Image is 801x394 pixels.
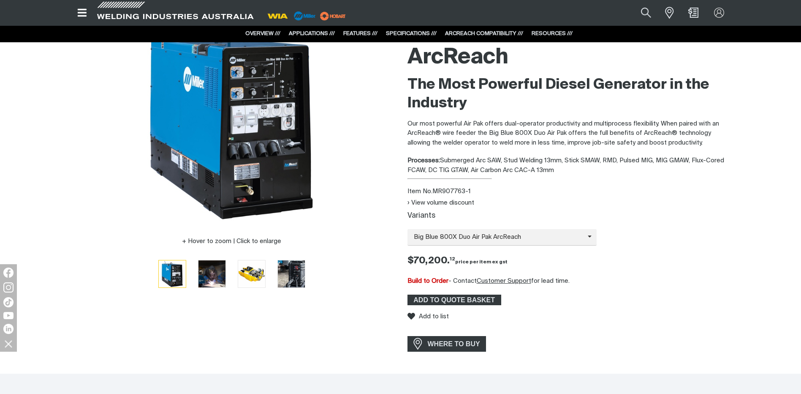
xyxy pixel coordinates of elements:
img: TikTok [3,297,14,307]
div: - Contact for lead time. [407,276,732,286]
a: WHERE TO BUY [407,336,486,352]
button: Go to slide 3 [238,260,266,288]
img: Big Blue 800X Duo Air Pak with ArcReach [198,260,225,287]
input: Product name or item number... [621,3,660,22]
sup: 12 [450,257,455,261]
button: View volume discount [407,199,474,206]
a: SPECIFICATIONS /// [386,31,437,36]
img: YouTube [3,312,14,319]
label: Variants [407,212,435,219]
button: Hover to zoom | Click to enlarge [177,236,286,246]
a: ARCREACH COMPATIBILITY /// [445,31,523,36]
a: RESOURCES /// [532,31,573,36]
img: Facebook [3,268,14,278]
span: ADD TO QUOTE BASKET [408,295,500,306]
div: Item No. MR907763-1 [407,187,732,197]
img: Big Blue 800X Duo Air Pak with ArcReach [159,260,186,287]
a: Shopping cart (0 product(s)) [687,8,700,18]
span: $70,200. [407,256,508,265]
button: Go to slide 4 [277,260,305,288]
h1: Big Blue 800X Duo Air Pak with ArcReach [407,16,732,71]
img: miller [318,10,348,22]
h2: The Most Powerful Diesel Generator in the Industry [407,76,732,113]
img: Big Blue 800X Duo Air Pak with ArcReach [278,260,305,287]
img: Big Blue 800X Duo Air Pak with ArcReach [126,12,337,224]
div: Submerged Arc SAW, Stud Welding 13mm, Stick SMAW, RMD, Pulsed MIG, MIG GMAW, Flux-Cored FCAW, DC ... [407,156,732,175]
div: Price [401,254,739,268]
strong: Processes: [407,157,440,164]
a: miller [318,13,348,19]
a: APPLICATIONS /// [289,31,335,36]
button: Add Big Blue 800X Duo Air Pak w/ Arcreach Technology to the shopping cart [407,295,501,306]
a: OVERVIEW /// [245,31,280,36]
button: Search products [632,3,660,22]
span: Big Blue 800X Duo Air Pak ArcReach [407,233,588,242]
span: Add to list [419,313,449,320]
img: LinkedIn [3,324,14,334]
button: Add to list [407,312,449,320]
img: Big Blue 800X Duo Air Pak with ArcReach [238,260,265,287]
img: Instagram [3,282,14,293]
button: Go to slide 2 [198,260,226,288]
a: FEATURES /// [343,31,377,36]
p: Our most powerful Air Pak offers dual-operator productivity and multiprocess flexibility. When pa... [407,119,732,148]
a: Customer Support [477,278,531,284]
img: hide socials [1,337,16,351]
span: Build to Order [407,278,448,284]
span: WHERE TO BUY [422,337,486,351]
button: Go to slide 1 [158,260,186,288]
